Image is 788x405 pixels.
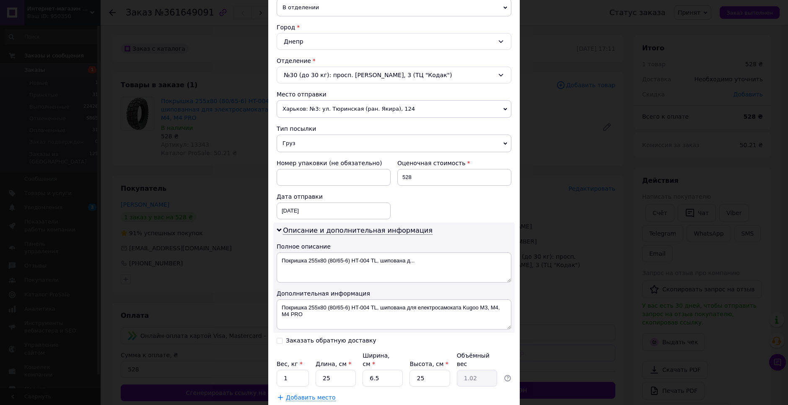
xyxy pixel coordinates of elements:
div: Оценочная стоимость [397,159,511,167]
textarea: Покришка 255х80 (80/65-6) HT-004 TL, шипована для електросамоката Kugoo M3, M4, M4 PRO [277,299,511,330]
textarea: Покришка 255х80 (80/65-6) HT-004 TL, шипована д... [277,252,511,283]
div: Дата отправки [277,192,391,201]
div: №30 (до 30 кг): просп. [PERSON_NAME], 3 (ТЦ "Кодак") [277,67,511,83]
div: Номер упаковки (не обязательно) [277,159,391,167]
span: Место отправки [277,91,327,98]
label: Длина, см [316,361,351,367]
span: Груз [277,135,511,152]
span: Добавить место [286,394,336,401]
div: Заказать обратную доставку [286,337,376,344]
div: Отделение [277,57,511,65]
div: Днепр [277,33,511,50]
label: Ширина, см [363,352,389,367]
div: Город [277,23,511,31]
span: Харьков: №3: ул. Тюринская (ран. Якира), 124 [277,100,511,118]
div: Объёмный вес [457,351,497,368]
div: Полное описание [277,242,511,251]
label: Вес, кг [277,361,303,367]
label: Высота, см [410,361,448,367]
span: Тип посылки [277,125,316,132]
div: Дополнительная информация [277,289,511,298]
span: Описание и дополнительная информация [283,226,433,235]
